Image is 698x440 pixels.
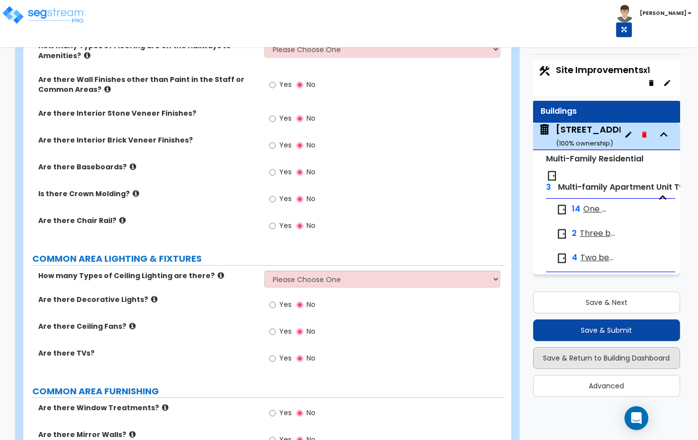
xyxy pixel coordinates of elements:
input: Yes [269,299,276,310]
span: Yes [279,326,292,336]
span: No [307,353,315,363]
input: Yes [269,113,276,124]
label: COMMON AREA LIGHTING & FIXTURES [32,252,505,265]
span: No [307,113,315,123]
input: No [297,220,303,231]
span: Two bed, One bath [580,252,616,264]
span: Site Improvements [556,64,650,76]
i: click for more info! [162,404,168,411]
img: door.png [546,170,558,182]
label: How many Types of Flooring are on the Hallways to Amenities? [38,41,257,61]
img: avatar.png [616,5,633,22]
span: No [307,220,315,230]
label: Are there Baseboards? [38,162,257,172]
label: Are there Interior Brick Veneer Finishes? [38,135,257,145]
span: One bed, One bath [583,204,608,215]
span: No [307,408,315,418]
b: [PERSON_NAME] [640,9,687,17]
small: ( 100 % ownership) [556,139,613,148]
label: Are there Interior Stone Veneer Finishes? [38,108,257,118]
label: Are there Decorative Lights? [38,294,257,304]
i: click for more info! [104,85,111,93]
input: No [297,408,303,419]
input: Yes [269,194,276,205]
button: Save & Next [533,292,680,313]
label: Are there Mirror Walls? [38,430,257,440]
span: Multi-family Apartment Unit Type [558,181,695,193]
span: No [307,79,315,89]
input: Yes [269,326,276,337]
button: Save & Submit [533,319,680,341]
label: Is there Crown Molding? [38,189,257,199]
small: x1 [643,65,650,75]
input: No [297,140,303,151]
span: 14 [572,204,580,215]
input: No [297,113,303,124]
input: Yes [269,220,276,231]
span: 2572 Knollwood Ct [538,123,620,148]
span: Yes [279,194,292,204]
input: No [297,167,303,178]
span: Yes [279,408,292,418]
img: door.png [556,228,568,240]
span: Yes [279,79,292,89]
small: Multi-Family Residential [546,153,643,164]
span: No [307,140,315,150]
i: click for more info! [84,52,90,59]
span: Yes [279,299,292,309]
span: Yes [279,353,292,363]
input: Yes [269,79,276,90]
input: No [297,299,303,310]
input: No [297,353,303,364]
i: click for more info! [129,322,136,330]
i: click for more info! [119,217,126,224]
label: Are there TVs? [38,348,257,358]
span: No [307,299,315,309]
i: click for more info! [218,272,224,279]
img: door.png [556,252,568,264]
label: COMMON AREA FURNISHING [32,385,505,398]
input: Yes [269,408,276,419]
span: Yes [279,113,292,123]
input: Yes [269,353,276,364]
span: Three bed, One bath [580,228,616,239]
div: Open Intercom Messenger [624,406,648,430]
i: click for more info! [130,163,136,170]
i: click for more info! [129,431,136,438]
i: click for more info! [133,190,139,197]
img: building.svg [538,123,551,136]
button: Save & Return to Building Dashboard [533,347,680,369]
span: 4 [572,252,577,264]
label: Are there Chair Rail? [38,216,257,225]
span: Yes [279,167,292,177]
i: click for more info! [151,295,157,303]
span: Yes [279,220,292,230]
button: Advanced [533,375,680,397]
input: Yes [269,140,276,151]
span: No [307,167,315,177]
span: Yes [279,140,292,150]
input: No [297,194,303,205]
div: [STREET_ADDRESS] [556,123,645,148]
span: No [307,326,315,336]
input: No [297,79,303,90]
img: door.png [556,204,568,216]
label: Are there Window Treatments? [38,403,257,413]
span: 3 [546,181,551,193]
span: 2 [572,228,577,239]
input: Yes [269,167,276,178]
div: Buildings [541,106,673,117]
span: No [307,194,315,204]
label: Are there Wall Finishes other than Paint in the Staff or Common Areas? [38,74,257,94]
img: logo_pro_r.png [1,5,86,25]
label: How many Types of Ceiling Lighting are there? [38,271,257,281]
label: Are there Ceiling Fans? [38,321,257,331]
input: No [297,326,303,337]
img: Construction.png [538,65,551,77]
